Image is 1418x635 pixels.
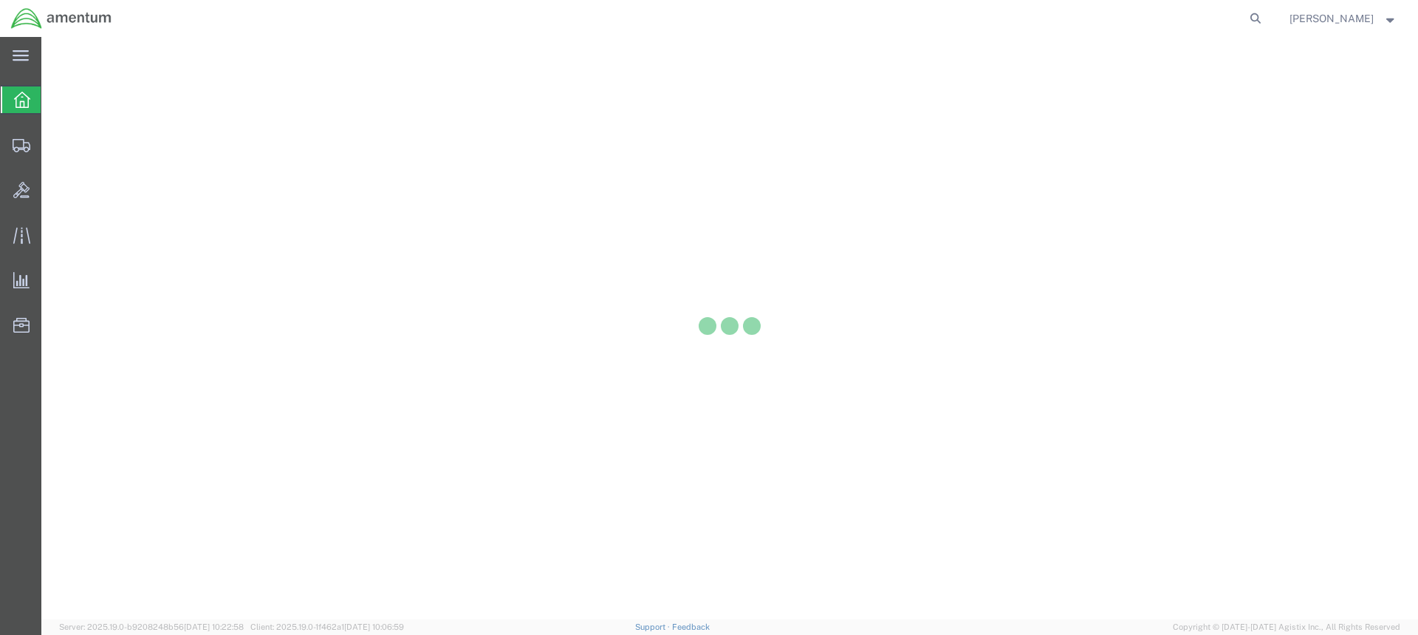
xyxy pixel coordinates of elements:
span: Alvaro Borbon [1289,10,1374,27]
a: Feedback [672,622,710,631]
button: [PERSON_NAME] [1289,10,1398,27]
span: [DATE] 10:06:59 [344,622,404,631]
span: Copyright © [DATE]-[DATE] Agistix Inc., All Rights Reserved [1173,621,1400,634]
span: Server: 2025.19.0-b9208248b56 [59,622,244,631]
span: [DATE] 10:22:58 [184,622,244,631]
span: Client: 2025.19.0-1f462a1 [250,622,404,631]
a: Support [635,622,672,631]
img: logo [10,7,112,30]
